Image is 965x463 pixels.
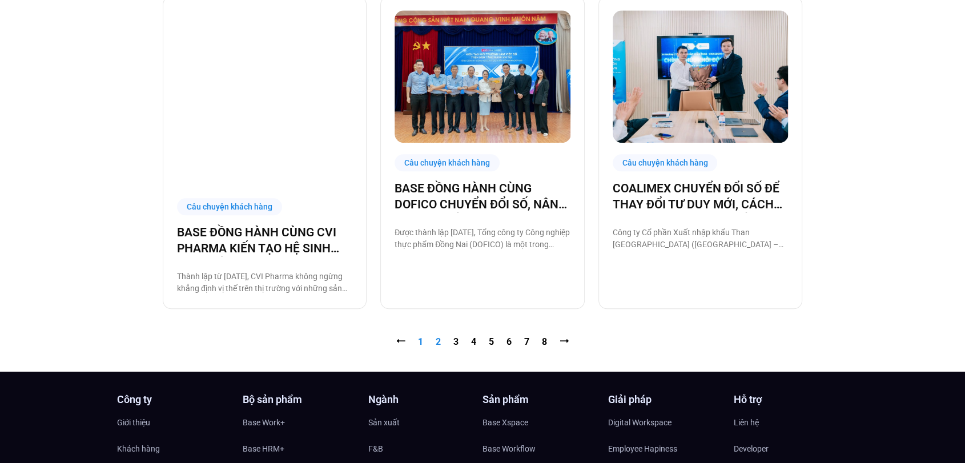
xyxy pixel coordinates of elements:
[734,394,848,405] h4: Hỗ trợ
[613,227,788,251] p: Công ty Cổ phần Xuất nhập khẩu Than [GEOGRAPHIC_DATA] ([GEOGRAPHIC_DATA] – Coal Import Export Joi...
[482,414,597,431] a: Base Xspace
[243,440,357,457] a: Base HRM+
[453,336,459,347] a: 3
[613,180,788,212] a: COALIMEX CHUYỂN ĐỔI SỐ ĐỂ THAY ĐỔI TƯ DUY MỚI, CÁCH LÀM MỚI, TẠO BƯỚC TIẾN MỚI
[560,336,569,347] a: ⭢
[368,440,482,457] a: F&B
[436,336,441,347] a: 2
[395,180,570,212] a: BASE ĐỒNG HÀNH CÙNG DOFICO CHUYỂN ĐỔI SỐ, NÂNG CAO VỊ THẾ DOANH NGHIỆP VIỆT
[117,414,231,431] a: Giới thiệu
[177,224,352,256] a: BASE ĐỒNG HÀNH CÙNG CVI PHARMA KIẾN TẠO HỆ SINH THÁI SỐ VẬN HÀNH TOÀN DIỆN!
[243,414,285,431] span: Base Work+
[506,336,512,347] a: 6
[482,394,597,405] h4: Sản phẩm
[243,394,357,405] h4: Bộ sản phẩm
[608,440,677,457] span: Employee Hapiness
[608,394,722,405] h4: Giải pháp
[368,394,482,405] h4: Ngành
[489,336,494,347] a: 5
[368,440,383,457] span: F&B
[542,336,547,347] a: 8
[395,154,500,172] div: Câu chuyện khách hàng
[177,198,282,216] div: Câu chuyện khách hàng
[117,394,231,405] h4: Công ty
[608,414,722,431] a: Digital Workspace
[163,335,802,349] nav: Pagination
[613,154,718,172] div: Câu chuyện khách hàng
[177,271,352,295] p: Thành lập từ [DATE], CVI Pharma không ngừng khẳng định vị thế trên thị trường với những sản phẩm ...
[368,414,482,431] a: Sản xuất
[734,440,769,457] span: Developer
[117,414,150,431] span: Giới thiệu
[524,336,529,347] a: 7
[418,336,423,347] span: 1
[734,440,848,457] a: Developer
[395,227,570,251] p: Được thành lập [DATE], Tổng công ty Công nghiệp thực phẩm Đồng Nai (DOFICO) là một trong những tổ...
[396,336,405,347] span: ⭠
[482,440,536,457] span: Base Workflow
[482,414,528,431] span: Base Xspace
[608,440,722,457] a: Employee Hapiness
[243,440,284,457] span: Base HRM+
[482,440,597,457] a: Base Workflow
[117,440,231,457] a: Khách hàng
[243,414,357,431] a: Base Work+
[471,336,476,347] a: 4
[368,414,400,431] span: Sản xuất
[117,440,160,457] span: Khách hàng
[734,414,848,431] a: Liên hệ
[608,414,672,431] span: Digital Workspace
[734,414,759,431] span: Liên hệ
